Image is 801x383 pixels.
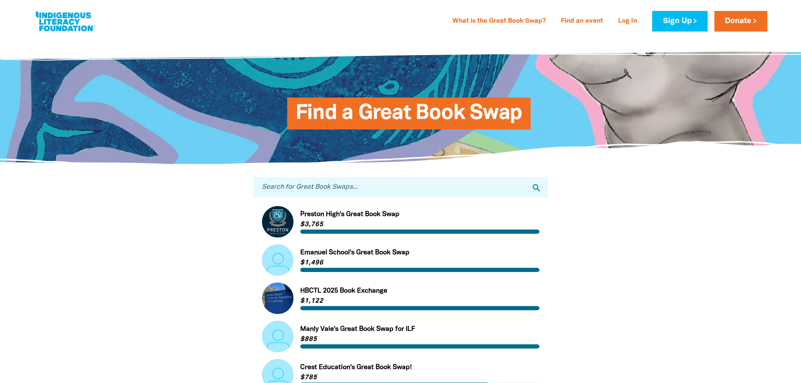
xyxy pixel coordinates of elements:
[613,15,642,28] a: Log In
[556,15,608,28] a: Find an event
[714,11,767,32] a: Donate
[531,183,542,193] i: search
[296,104,523,129] span: Find a Great Book Swap
[652,11,707,32] a: Sign Up
[447,15,551,28] a: What is the Great Book Swap?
